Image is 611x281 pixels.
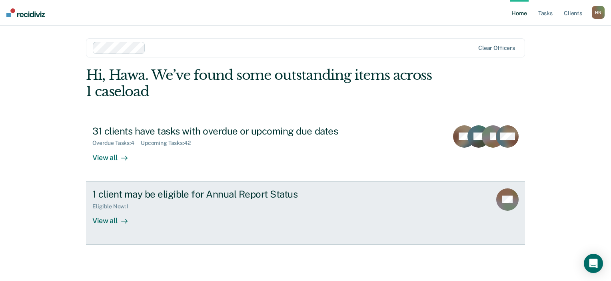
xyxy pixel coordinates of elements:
[92,188,373,200] div: 1 client may be eligible for Annual Report Status
[6,8,45,17] img: Recidiviz
[92,125,373,137] div: 31 clients have tasks with overdue or upcoming due dates
[86,119,525,182] a: 31 clients have tasks with overdue or upcoming due datesOverdue Tasks:4Upcoming Tasks:42View all
[584,254,603,273] div: Open Intercom Messenger
[141,140,197,146] div: Upcoming Tasks : 42
[92,146,137,162] div: View all
[478,45,515,51] div: Clear officers
[592,6,605,19] button: HN
[86,182,525,245] a: 1 client may be eligible for Annual Report StatusEligible Now:1View all
[592,6,605,19] div: H N
[86,67,437,100] div: Hi, Hawa. We’ve found some outstanding items across 1 caseload
[92,203,135,210] div: Eligible Now : 1
[92,210,137,225] div: View all
[92,140,141,146] div: Overdue Tasks : 4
